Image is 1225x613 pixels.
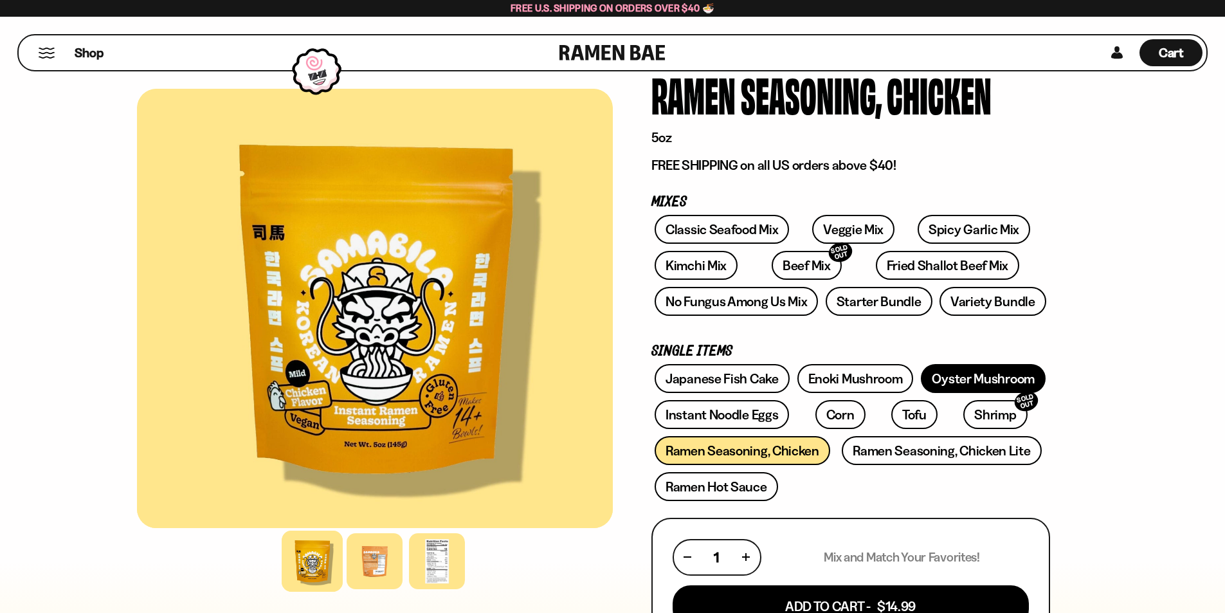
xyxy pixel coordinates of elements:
[651,345,1050,358] p: Single Items
[826,240,855,265] div: SOLD OUT
[1012,389,1040,414] div: SOLD OUT
[651,157,1050,174] p: FREE SHIPPING on all US orders above $40!
[511,2,714,14] span: Free U.S. Shipping on Orders over $40 🍜
[876,251,1019,280] a: Fried Shallot Beef Mix
[741,70,882,118] div: Seasoning,
[842,436,1041,465] a: Ramen Seasoning, Chicken Lite
[75,39,104,66] a: Shop
[963,400,1027,429] a: ShrimpSOLD OUT
[891,400,938,429] a: Tofu
[1159,45,1184,60] span: Cart
[651,129,1050,146] p: 5oz
[655,472,778,501] a: Ramen Hot Sauce
[797,364,914,393] a: Enoki Mushroom
[939,287,1046,316] a: Variety Bundle
[655,400,789,429] a: Instant Noodle Eggs
[887,70,992,118] div: Chicken
[75,44,104,62] span: Shop
[655,215,789,244] a: Classic Seafood Mix
[815,400,866,429] a: Corn
[918,215,1030,244] a: Spicy Garlic Mix
[826,287,932,316] a: Starter Bundle
[655,251,738,280] a: Kimchi Mix
[1139,35,1202,70] a: Cart
[655,287,818,316] a: No Fungus Among Us Mix
[38,48,55,59] button: Mobile Menu Trigger
[921,364,1046,393] a: Oyster Mushroom
[714,549,719,565] span: 1
[651,70,736,118] div: Ramen
[772,251,842,280] a: Beef MixSOLD OUT
[812,215,894,244] a: Veggie Mix
[655,364,790,393] a: Japanese Fish Cake
[651,196,1050,208] p: Mixes
[824,549,980,565] p: Mix and Match Your Favorites!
